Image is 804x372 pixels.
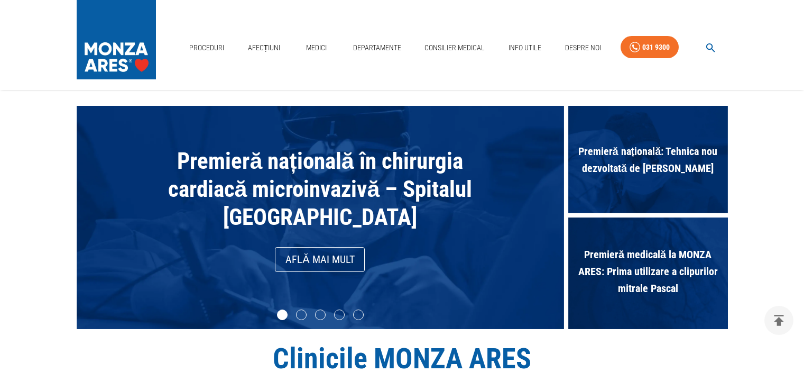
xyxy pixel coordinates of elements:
li: slide item 1 [277,310,288,320]
a: 031 9300 [621,36,679,59]
li: slide item 3 [315,310,326,320]
div: 031 9300 [642,41,670,54]
a: Afecțiuni [244,37,285,59]
div: Premieră medicală la MONZA ARES: Prima utilizare a clipurilor mitrale Pascal [568,217,728,329]
a: Despre Noi [561,37,605,59]
div: Premieră națională: Tehnica nou dezvoltată de [PERSON_NAME] [568,106,728,217]
a: Află mai mult [275,247,365,272]
span: Premieră națională în chirurgia cardiacă microinvazivă – Spitalul [GEOGRAPHIC_DATA] [168,148,473,230]
a: Medici [300,37,334,59]
li: slide item 4 [334,310,345,320]
a: Info Utile [504,37,546,59]
a: Proceduri [185,37,228,59]
a: Departamente [349,37,405,59]
button: delete [764,306,793,335]
span: Premieră medicală la MONZA ARES: Prima utilizare a clipurilor mitrale Pascal [568,241,728,302]
li: slide item 2 [296,310,307,320]
a: Consilier Medical [420,37,489,59]
li: slide item 5 [353,310,364,320]
span: Premieră națională: Tehnica nou dezvoltată de [PERSON_NAME] [568,138,728,182]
